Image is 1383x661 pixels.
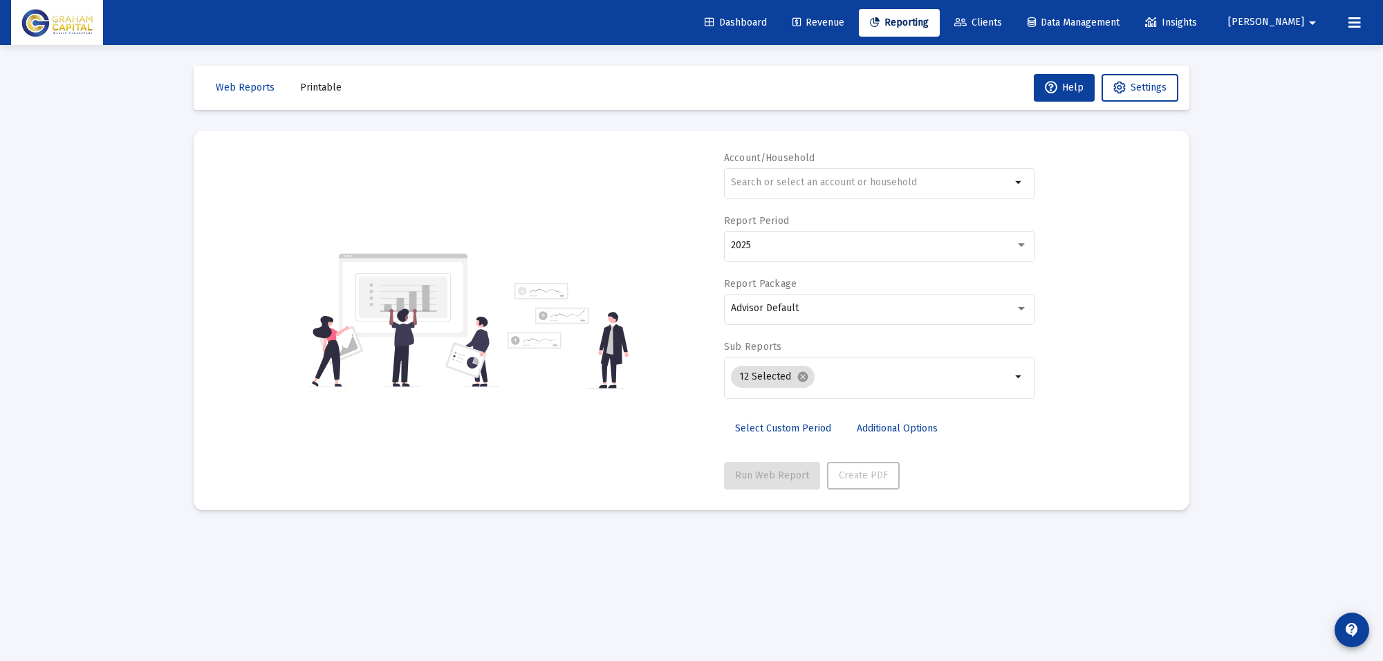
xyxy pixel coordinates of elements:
span: Additional Options [857,422,938,434]
label: Report Period [724,215,790,227]
img: reporting [309,252,499,389]
a: Clients [943,9,1013,37]
span: [PERSON_NAME] [1228,17,1304,28]
mat-icon: contact_support [1344,622,1360,638]
mat-icon: arrow_drop_down [1304,9,1321,37]
span: 2025 [731,239,751,251]
label: Report Package [724,278,797,290]
a: Insights [1134,9,1208,37]
span: Run Web Report [735,469,809,481]
span: Settings [1131,82,1167,93]
span: Select Custom Period [735,422,831,434]
button: Web Reports [205,74,286,102]
button: Help [1034,74,1095,102]
img: Dashboard [21,9,93,37]
mat-icon: arrow_drop_down [1011,369,1028,385]
a: Dashboard [694,9,778,37]
mat-chip: 12 Selected [731,366,815,388]
img: reporting-alt [508,283,629,389]
label: Sub Reports [724,341,782,353]
button: Settings [1102,74,1178,102]
button: Printable [289,74,353,102]
span: Reporting [870,17,929,28]
input: Search or select an account or household [731,177,1011,188]
mat-icon: cancel [797,371,809,383]
label: Account/Household [724,152,815,164]
span: Revenue [792,17,844,28]
button: Create PDF [827,462,900,490]
a: Reporting [859,9,940,37]
span: Clients [954,17,1002,28]
span: Data Management [1028,17,1120,28]
span: Web Reports [216,82,275,93]
span: Advisor Default [731,302,799,314]
span: Printable [300,82,342,93]
span: Dashboard [705,17,767,28]
span: Help [1045,82,1084,93]
a: Data Management [1017,9,1131,37]
mat-chip-list: Selection [731,363,1011,391]
button: [PERSON_NAME] [1212,8,1337,36]
span: Insights [1145,17,1197,28]
button: Run Web Report [724,462,820,490]
a: Revenue [781,9,855,37]
span: Create PDF [839,469,888,481]
mat-icon: arrow_drop_down [1011,174,1028,191]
